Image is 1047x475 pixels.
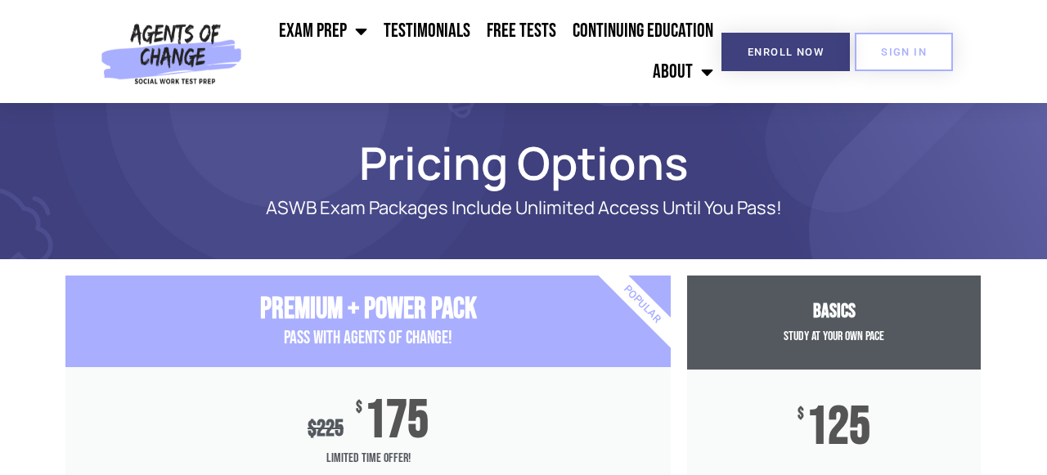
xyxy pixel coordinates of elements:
[249,11,721,92] nav: Menu
[271,11,375,52] a: Exam Prep
[308,415,317,442] span: $
[687,300,981,324] h3: Basics
[375,11,479,52] a: Testimonials
[123,198,924,218] p: ASWB Exam Packages Include Unlimited Access Until You Pass!
[57,144,990,181] h1: Pricing Options
[479,11,564,52] a: Free Tests
[65,292,671,327] h3: Premium + Power Pack
[284,327,452,349] span: PASS with AGENTS OF CHANGE!
[855,33,953,71] a: SIGN IN
[748,47,824,57] span: Enroll Now
[548,210,737,399] div: Popular
[645,52,721,92] a: About
[308,415,344,442] div: 225
[365,400,429,442] span: 175
[564,11,721,52] a: Continuing Education
[881,47,927,57] span: SIGN IN
[807,406,870,449] span: 125
[784,329,884,344] span: Study at your Own Pace
[721,33,850,71] a: Enroll Now
[356,400,362,416] span: $
[798,406,804,423] span: $
[65,442,671,475] span: Limited Time Offer!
